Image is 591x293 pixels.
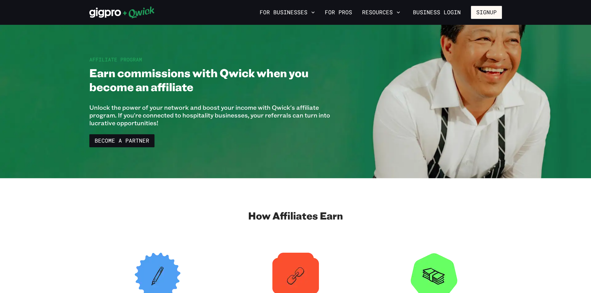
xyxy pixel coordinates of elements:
button: For Businesses [257,7,317,18]
button: Signup [471,6,502,19]
p: Unlock the power of your network and boost your income with Qwick's affiliate program. If you're ... [89,104,337,127]
h2: How Affiliates Earn [248,209,343,222]
a: Become a Partner [89,134,154,147]
a: Business Login [408,6,466,19]
h1: Earn commissions with Qwick when you become an affiliate [89,66,337,94]
span: Affiliate Program [89,56,142,63]
a: For Pros [322,7,355,18]
button: Resources [360,7,403,18]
